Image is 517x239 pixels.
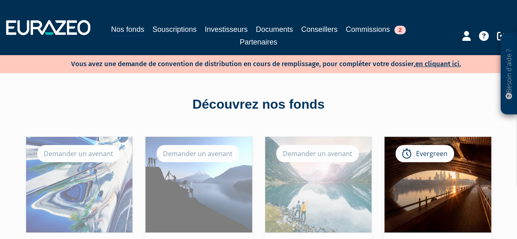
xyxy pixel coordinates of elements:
[239,36,277,48] a: Partenaires
[415,60,461,68] a: en cliquant ici.
[6,20,90,35] img: 1732889491-logotype_eurazeo_blanc_rvb.png
[396,145,454,162] div: Evergreen
[301,24,338,35] a: Conseillers
[157,145,239,162] div: Demander un avenant
[111,24,144,36] a: Nos fonds
[385,137,491,232] img: Eurazeo Private Value Europe 3
[26,95,492,114] div: Découvrez nos fonds
[26,137,133,232] img: Eurazeo Co-Investment Feeder Fund IV
[265,137,372,232] img: Eurazeo Secondary Feeder Fund V
[37,145,120,162] div: Demander un avenant
[276,145,359,162] div: Demander un avenant
[205,24,248,35] a: Investisseurs
[256,24,293,35] a: Documents
[346,24,406,35] a: Commissions2
[152,24,197,35] a: Souscriptions
[394,26,406,34] span: 2
[504,37,514,111] p: Besoin d'aide ?
[145,137,252,232] img: Eurazeo Entrepreneurs Club 3
[47,57,461,69] p: Vous avez une demande de convention de distribution en cours de remplissage, pour compléter votre...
